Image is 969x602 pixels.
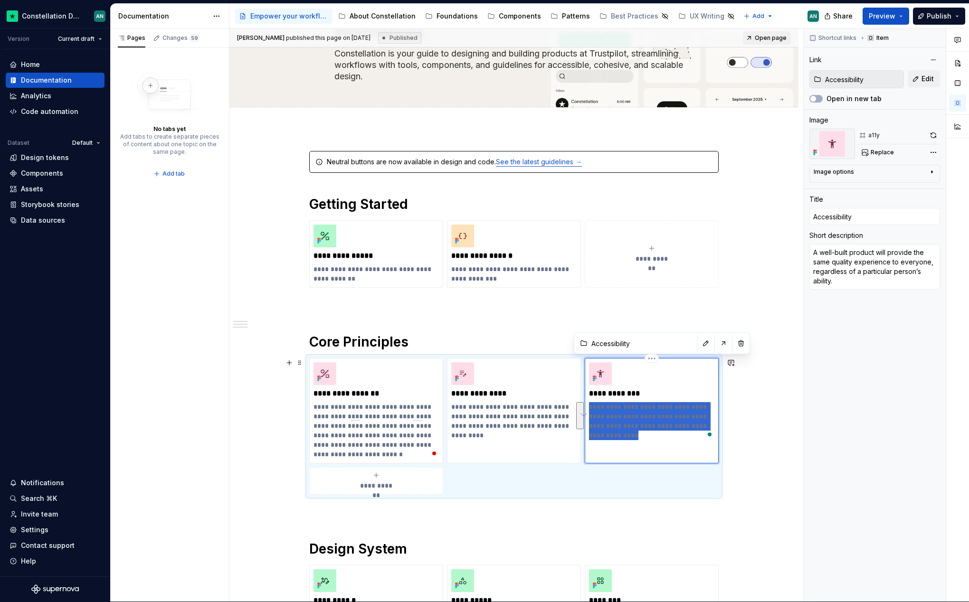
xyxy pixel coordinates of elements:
a: Documentation [6,73,104,88]
button: Image options [814,168,936,179]
div: Neutral buttons are now available in design and code. [327,157,712,167]
a: Design tokens [6,150,104,165]
span: Shortcut links [818,34,856,42]
div: Image [809,115,828,125]
div: Add tabs to create separate pieces of content about one topic on the same page. [120,133,219,156]
span: published this page on [DATE] [237,34,370,42]
a: Patterns [547,9,594,24]
div: Notifications [21,478,64,488]
span: [PERSON_NAME] [237,34,285,41]
span: Open page [755,34,787,42]
a: Code automation [6,104,104,119]
div: Assets [21,184,43,194]
button: Replace [859,146,898,159]
button: Add tab [151,167,189,180]
img: f65890cc-3b62-45b9-b75c-2471bbae3875.png [313,362,336,385]
div: Pages [118,34,145,42]
a: About Constellation [334,9,419,24]
a: Foundations [421,9,482,24]
div: Analytics [21,91,51,101]
button: Contact support [6,538,104,553]
div: No tabs yet [153,125,186,133]
button: Notifications [6,475,104,490]
div: Best Practices [611,11,658,21]
div: Search ⌘K [21,494,57,503]
label: Open in new tab [826,94,882,103]
a: Empower your workflow. Build incredible experiences. [235,9,332,24]
span: Publish [927,11,951,21]
div: **** **** **** **To enrich screen reader interactions, please activate Accessibility in Grammarly... [309,358,443,463]
span: Edit [921,74,934,84]
h1: Getting Started [309,196,719,213]
button: Constellation Design SystemAN [2,6,108,26]
span: Default [72,139,93,147]
button: Current draft [54,32,106,46]
span: Current draft [58,35,95,43]
img: d602db7a-5e75-4dfe-a0a4-4b8163c7bad2.png [7,10,18,22]
div: Title [809,195,823,204]
div: Published [378,32,421,44]
div: Storybook stories [21,200,79,209]
img: bc5a202d-325f-42a0-b4c9-0d6f460e54f2.png [451,225,474,247]
div: Components [499,11,541,21]
div: Home [21,60,40,69]
a: Assets [6,181,104,197]
button: Share [819,8,859,25]
img: aef64629-9d5a-4fb3-8581-208b6a734369.png [313,569,336,592]
a: Home [6,57,104,72]
a: Best Practices [596,9,673,24]
div: Documentation [118,11,208,21]
button: Edit [908,70,940,87]
button: Default [68,136,104,150]
a: Open page [743,31,791,45]
div: **** **** ***To enrich screen reader interactions, please activate Accessibility in Grammarly ext... [585,358,719,463]
button: Search ⌘K [6,491,104,506]
a: UX Writing [674,9,739,24]
div: Data sources [21,216,65,225]
div: AN [96,12,104,20]
button: Preview [863,8,909,25]
span: Add [752,12,764,20]
input: Add title [809,208,940,225]
div: Version [8,35,29,43]
div: To enrich screen reader interactions, please activate Accessibility in Grammarly extension settings [589,402,714,440]
div: About Constellation [350,11,416,21]
div: Image options [814,168,854,176]
div: a11y [868,132,880,139]
div: Code automation [21,107,78,116]
div: AN [809,12,817,20]
img: 43205f33-aa58-47ba-974b-62a9ae88f2ce.png [451,362,474,385]
div: Components [21,169,63,178]
span: Add tab [162,170,185,178]
a: Invite team [6,507,104,522]
img: 6427ee9d-887d-4cfa-9263-729d837c9733.png [451,569,474,592]
div: Invite team [21,509,58,519]
div: Patterns [562,11,590,21]
a: Components [6,166,104,181]
a: Settings [6,522,104,537]
svg: Supernova Logo [31,584,79,594]
img: 4d497856-6919-4e1b-8426-174dfbc627de.png [589,569,612,592]
div: Contact support [21,541,75,550]
a: See the latest guidelines → [496,158,582,166]
div: Documentation [21,75,72,85]
div: Changes [162,34,199,42]
div: To enrich screen reader interactions, please activate Accessibility in Grammarly extension settings [313,402,439,459]
button: Help [6,554,104,569]
img: f5fa18bc-d80e-4ae8-be24-51110c673ed7.png [313,225,336,247]
div: Empower your workflow. Build incredible experiences. [250,11,329,21]
div: UX Writing [690,11,724,21]
button: Shortcut links [807,31,861,45]
div: Settings [21,525,48,535]
span: 59 [190,34,199,42]
textarea: A well-built product will provide the same quality experience to everyone, regardless of a partic... [809,244,940,290]
a: Storybook stories [6,197,104,212]
div: Link [809,55,822,65]
img: 0c64db55-8f3e-4cdb-af3a-642ae02b414d.png [809,129,855,159]
span: Share [833,11,853,21]
span: Replace [871,149,894,156]
div: Design tokens [21,153,69,162]
textarea: Constellation is your guide to designing and building products at Trustpilot, streamlining workfl... [332,46,692,84]
a: Components [484,9,545,24]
